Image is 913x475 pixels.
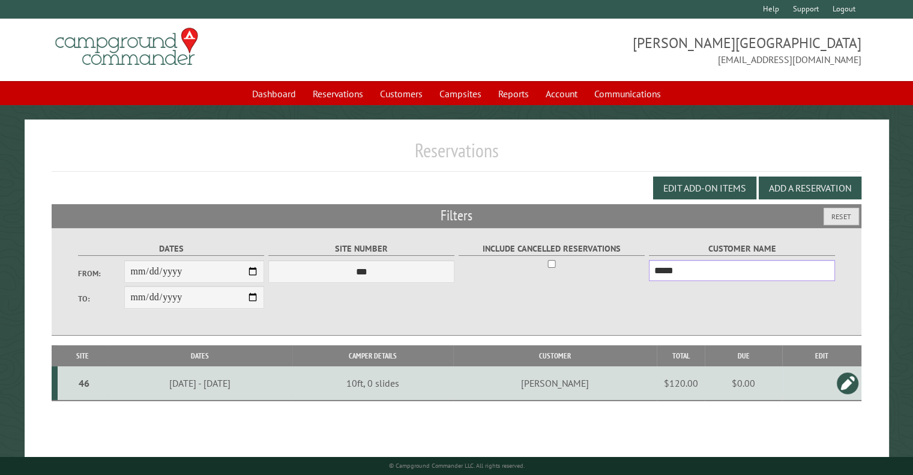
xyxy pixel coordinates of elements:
[58,345,107,366] th: Site
[453,345,657,366] th: Customer
[491,82,536,105] a: Reports
[78,268,125,279] label: From:
[292,366,453,401] td: 10ft, 0 slides
[52,139,861,172] h1: Reservations
[52,23,202,70] img: Campground Commander
[653,177,756,199] button: Edit Add-on Items
[705,366,782,401] td: $0.00
[587,82,668,105] a: Communications
[373,82,430,105] a: Customers
[657,345,705,366] th: Total
[245,82,303,105] a: Dashboard
[268,242,455,256] label: Site Number
[649,242,836,256] label: Customer Name
[52,204,861,227] h2: Filters
[62,377,106,389] div: 46
[705,345,782,366] th: Due
[78,242,265,256] label: Dates
[657,366,705,401] td: $120.00
[453,366,657,401] td: [PERSON_NAME]
[109,377,291,389] div: [DATE] - [DATE]
[389,462,525,470] small: © Campground Commander LLC. All rights reserved.
[457,33,861,67] span: [PERSON_NAME][GEOGRAPHIC_DATA] [EMAIL_ADDRESS][DOMAIN_NAME]
[78,293,125,304] label: To:
[782,345,861,366] th: Edit
[292,345,453,366] th: Camper Details
[538,82,585,105] a: Account
[824,208,859,225] button: Reset
[306,82,370,105] a: Reservations
[432,82,489,105] a: Campsites
[107,345,292,366] th: Dates
[759,177,861,199] button: Add a Reservation
[459,242,645,256] label: Include Cancelled Reservations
